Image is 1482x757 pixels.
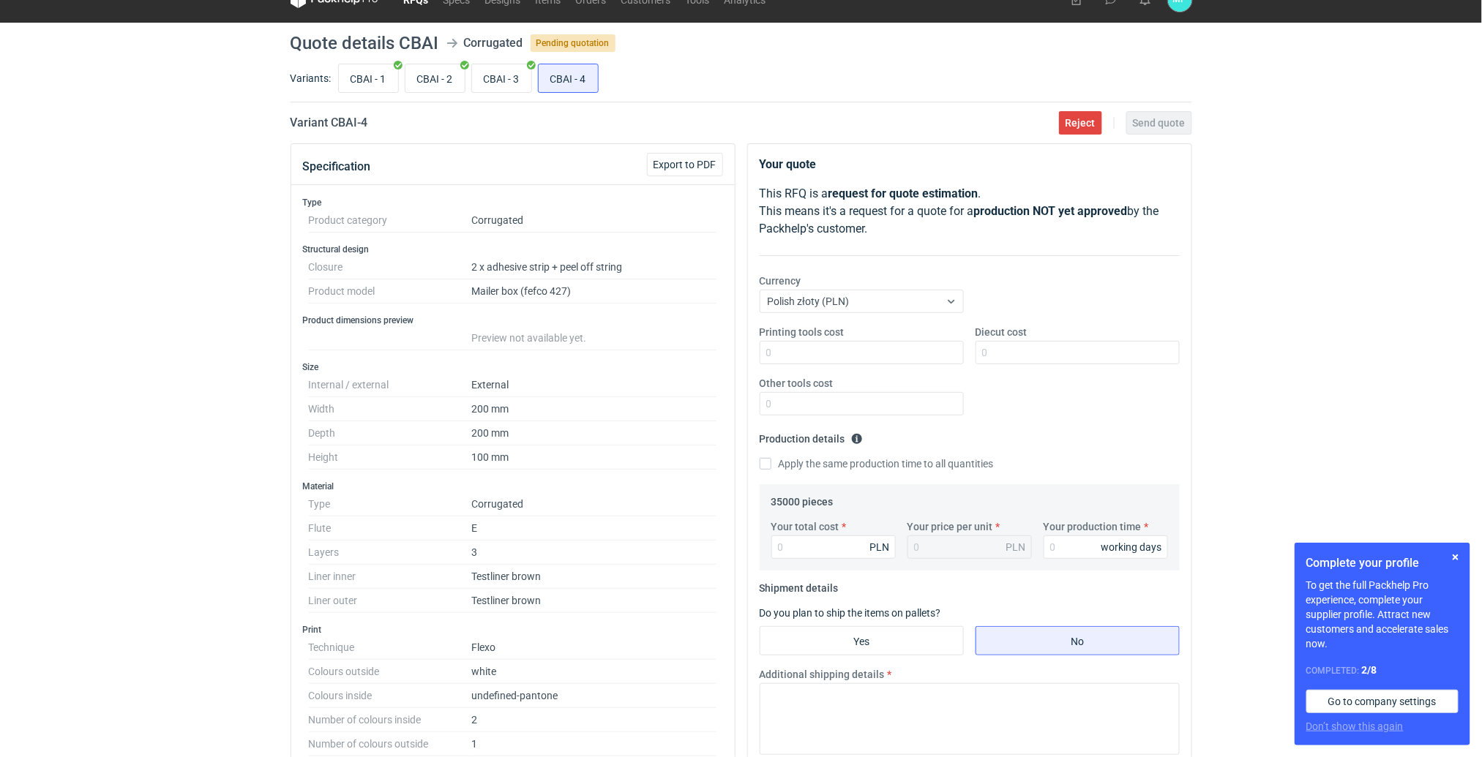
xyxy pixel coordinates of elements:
h3: Size [303,361,723,373]
label: Apply the same production time to all quantities [760,456,994,471]
dd: 3 [472,541,717,565]
span: Send quote [1133,118,1186,128]
div: Corrugated [464,34,523,52]
dt: Width [309,397,472,421]
label: Diecut cost [976,325,1028,339]
button: Send quote [1126,111,1192,135]
dd: Testliner brown [472,589,717,613]
dt: Product model [309,279,472,304]
label: CBAI - 3 [471,64,532,93]
dd: E [472,516,717,541]
h3: Material [303,481,723,492]
dt: Colours outside [309,660,472,684]
strong: 2 / 8 [1362,664,1377,676]
input: 0 [760,392,964,415]
label: Your price per unit [907,519,993,534]
dt: Liner outer [309,589,472,613]
dd: 2 x adhesive strip + peel off string [472,255,717,279]
h3: Structural design [303,244,723,255]
dt: Type [309,492,472,516]
strong: request for quote estimation [828,187,978,200]
input: 0 [760,341,964,364]
label: Variants: [291,71,332,86]
span: Preview not available yet. [472,332,587,344]
label: No [976,626,1180,655]
div: PLN [1006,540,1026,554]
p: To get the full Packhelp Pro experience, complete your supplier profile. Attract new customers an... [1306,578,1459,651]
label: Printing tools cost [760,325,845,339]
dt: Number of colours outside [309,732,472,756]
input: 0 [771,535,896,559]
dd: 200 mm [472,421,717,445]
dd: 1 [472,732,717,756]
dt: Number of colours inside [309,708,472,732]
label: CBAI - 2 [405,64,465,93]
legend: Shipment details [760,576,839,594]
dt: Internal / external [309,373,472,397]
label: Other tools cost [760,376,834,391]
a: Go to company settings [1306,690,1459,713]
button: Specification [303,149,371,184]
dd: white [472,660,717,684]
dd: undefined-pantone [472,684,717,708]
dd: 2 [472,708,717,732]
div: PLN [870,540,890,554]
span: Reject [1066,118,1096,128]
dt: Layers [309,541,472,565]
label: Your total cost [771,519,839,534]
h1: Quote details CBAI [291,34,439,52]
dt: Closure [309,255,472,279]
dt: Technique [309,636,472,660]
h3: Type [303,197,723,208]
label: CBAI - 1 [338,64,399,93]
button: Don’t show this again [1306,719,1404,734]
label: Additional shipping details [760,667,885,682]
legend: 35000 pieces [771,490,834,508]
dt: Flute [309,516,472,541]
button: Skip for now [1447,549,1464,566]
h3: Product dimensions preview [303,315,723,326]
input: 0 [976,341,1180,364]
p: This RFQ is a . This means it's a request for a quote for a by the Packhelp's customer. [760,185,1180,238]
div: working days [1101,540,1162,554]
legend: Production details [760,427,863,445]
strong: Your quote [760,157,817,171]
span: Export to PDF [654,159,716,170]
label: Your production time [1044,519,1142,534]
h3: Print [303,624,723,636]
dd: Mailer box (fefco 427) [472,279,717,304]
h1: Complete your profile [1306,554,1459,572]
label: Yes [760,626,964,655]
dt: Depth [309,421,472,445]
dt: Liner inner [309,565,472,589]
div: Completed: [1306,663,1459,678]
button: Reject [1059,111,1102,135]
dd: 200 mm [472,397,717,421]
button: Export to PDF [647,153,723,176]
input: 0 [1044,535,1168,559]
dd: Corrugated [472,208,717,233]
dt: Product category [309,208,472,233]
dd: 100 mm [472,445,717,470]
h2: Variant CBAI - 4 [291,114,368,132]
dd: External [472,373,717,397]
label: CBAI - 4 [538,64,599,93]
dd: Testliner brown [472,565,717,589]
dd: Corrugated [472,492,717,516]
strong: production NOT yet approved [974,204,1128,218]
dt: Height [309,445,472,470]
span: Polish złoty (PLN) [768,295,850,307]
dt: Colours inside [309,684,472,708]
label: Currency [760,274,801,288]
dd: Flexo [472,636,717,660]
span: Pending quotation [531,34,615,52]
label: Do you plan to ship the items on pallets? [760,607,941,619]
